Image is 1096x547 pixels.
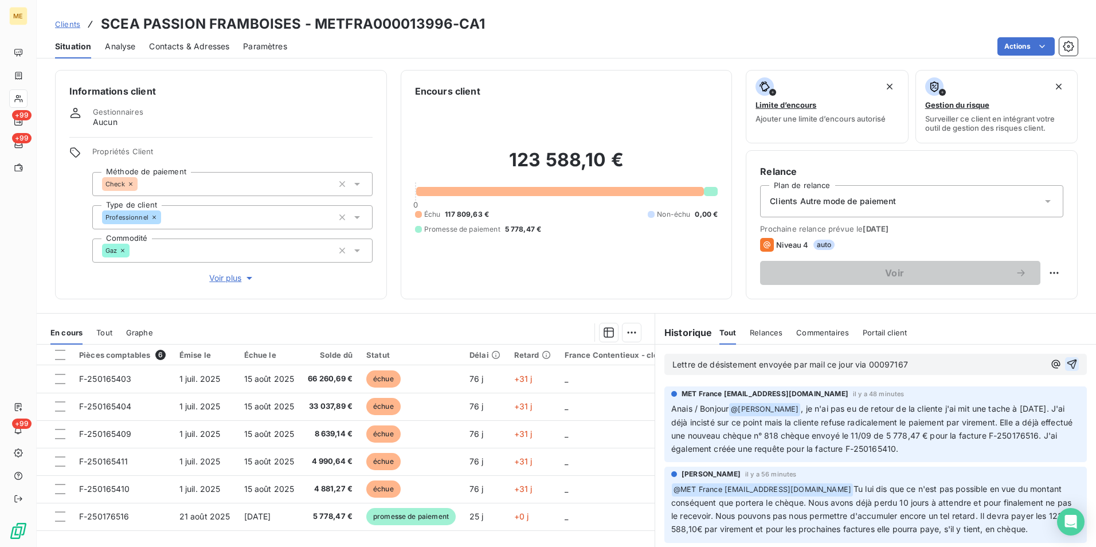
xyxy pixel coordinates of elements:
span: il y a 56 minutes [745,471,797,478]
span: Anais / Bonjour [671,404,729,413]
div: Émise le [179,350,230,360]
span: 0,00 € [695,209,718,220]
span: Gaz [105,247,117,254]
span: 76 j [469,484,484,494]
span: [DATE] [244,511,271,521]
span: 1 juil. 2025 [179,374,221,384]
span: 0 [413,200,418,209]
span: 15 août 2025 [244,456,295,466]
span: _ [565,484,568,494]
span: Voir [774,268,1015,278]
span: échue [366,425,401,443]
span: Gestionnaires [93,107,143,116]
span: +31 j [514,401,533,411]
span: _ [565,456,568,466]
span: Professionnel [105,214,148,221]
span: 1 juil. 2025 [179,401,221,411]
button: Voir [760,261,1040,285]
div: Open Intercom Messenger [1057,508,1085,536]
h3: SCEA PASSION FRAMBOISES - METFRA000013996-CA1 [101,14,485,34]
div: ME [9,7,28,25]
div: Pièces comptables [79,350,166,360]
button: Voir plus [92,272,373,284]
span: 15 août 2025 [244,484,295,494]
span: +31 j [514,456,533,466]
span: Non-échu [657,209,690,220]
span: promesse de paiement [366,508,456,525]
span: 4 881,27 € [308,483,353,495]
h6: Informations client [69,84,373,98]
span: +99 [12,419,32,429]
span: [PERSON_NAME] [682,469,741,479]
span: Lettre de désistement envoyée par mail ce jour via 00097167 [672,360,908,369]
span: 8 639,14 € [308,428,353,440]
span: @ [PERSON_NAME] [729,403,800,416]
h6: Encours client [415,84,480,98]
span: 1 juil. 2025 [179,429,221,439]
span: 76 j [469,456,484,466]
span: Tu lui dis que ce n'est pas possible en vue du montant conséquent que portera le chèque. Nous avo... [671,484,1074,534]
span: 15 août 2025 [244,401,295,411]
span: +99 [12,133,32,143]
span: Aucun [93,116,118,128]
div: Délai [469,350,500,360]
span: MET France [EMAIL_ADDRESS][DOMAIN_NAME] [682,389,848,399]
h2: 123 588,10 € [415,149,718,183]
img: Logo LeanPay [9,522,28,540]
div: Solde dû [308,350,353,360]
h6: Historique [655,326,713,339]
span: +99 [12,110,32,120]
span: 21 août 2025 [179,511,230,521]
div: Retard [514,350,551,360]
input: Ajouter une valeur [161,212,170,222]
span: échue [366,480,401,498]
span: 117 809,63 € [445,209,489,220]
button: Gestion du risqueSurveiller ce client en intégrant votre outil de gestion des risques client. [915,70,1078,143]
input: Ajouter une valeur [130,245,139,256]
button: Limite d’encoursAjouter une limite d’encours autorisé [746,70,908,143]
span: Gestion du risque [925,100,989,110]
h6: Relance [760,165,1063,178]
span: +31 j [514,374,533,384]
input: Ajouter une valeur [138,179,147,189]
span: 1 juil. 2025 [179,456,221,466]
span: Situation [55,41,91,52]
span: Contacts & Adresses [149,41,229,52]
span: Niveau 4 [776,240,808,249]
div: France Contentieux - cloture [565,350,674,360]
span: En cours [50,328,83,337]
span: 5 778,47 € [505,224,542,235]
button: Actions [997,37,1055,56]
span: 1 juil. 2025 [179,484,221,494]
span: Promesse de paiement [424,224,500,235]
span: _ [565,374,568,384]
span: _ [565,401,568,411]
span: 4 990,64 € [308,456,353,467]
span: Prochaine relance prévue le [760,224,1063,233]
span: F-250165403 [79,374,132,384]
span: 76 j [469,429,484,439]
span: F-250165411 [79,456,128,466]
span: Clients [55,19,80,29]
span: 66 260,69 € [308,373,353,385]
span: échue [366,370,401,388]
span: Limite d’encours [756,100,816,110]
span: Voir plus [209,272,255,284]
span: , je n'ai pas eu de retour de la cliente j'ai mit une tache à [DATE]. J'ai déjà incisté sur ce po... [671,404,1075,454]
span: _ [565,429,568,439]
span: échue [366,453,401,470]
span: 76 j [469,374,484,384]
div: Statut [366,350,456,360]
span: 25 j [469,511,484,521]
span: Graphe [126,328,153,337]
span: Commentaires [796,328,849,337]
span: Échu [424,209,441,220]
span: Portail client [863,328,907,337]
span: Check [105,181,125,187]
span: il y a 48 minutes [853,390,905,397]
a: Clients [55,18,80,30]
span: échue [366,398,401,415]
span: +31 j [514,484,533,494]
span: auto [813,240,835,250]
span: Tout [96,328,112,337]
